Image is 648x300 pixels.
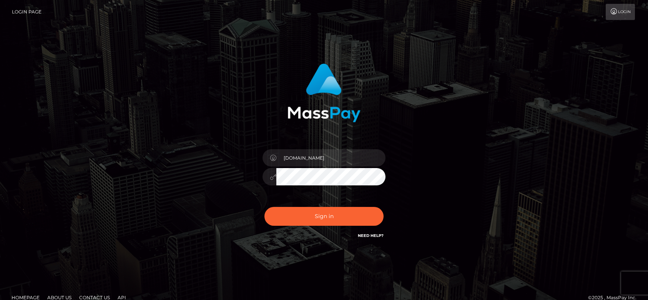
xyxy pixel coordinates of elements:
img: MassPay Login [287,63,361,122]
a: Login Page [12,4,42,20]
button: Sign in [264,207,384,226]
a: Need Help? [358,233,384,238]
input: Username... [276,149,385,167]
a: Login [606,4,635,20]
